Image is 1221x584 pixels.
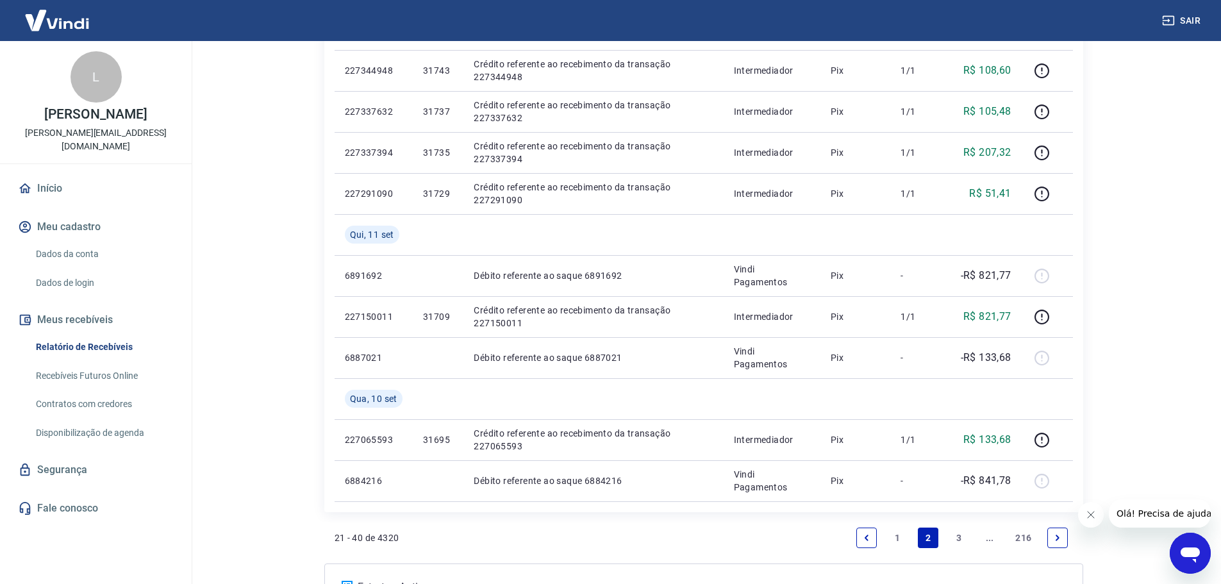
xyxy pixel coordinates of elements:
[15,494,176,522] a: Fale conosco
[901,187,938,200] p: 1/1
[345,433,403,446] p: 227065593
[44,108,147,121] p: [PERSON_NAME]
[949,528,969,548] a: Page 3
[423,146,453,159] p: 31735
[474,351,713,364] p: Débito referente ao saque 6887021
[1078,502,1104,528] iframe: Fechar mensagem
[901,64,938,77] p: 1/1
[10,126,181,153] p: [PERSON_NAME][EMAIL_ADDRESS][DOMAIN_NAME]
[31,391,176,417] a: Contratos com credores
[423,64,453,77] p: 31743
[734,433,810,446] p: Intermediador
[423,105,453,118] p: 31737
[901,474,938,487] p: -
[901,269,938,282] p: -
[963,145,1011,160] p: R$ 207,32
[831,187,881,200] p: Pix
[831,64,881,77] p: Pix
[15,174,176,203] a: Início
[345,146,403,159] p: 227337394
[31,363,176,389] a: Recebíveis Futuros Online
[851,522,1072,553] ul: Pagination
[901,433,938,446] p: 1/1
[423,310,453,323] p: 31709
[474,181,713,206] p: Crédito referente ao recebimento da transação 227291090
[831,105,881,118] p: Pix
[423,187,453,200] p: 31729
[961,350,1011,365] p: -R$ 133,68
[734,64,810,77] p: Intermediador
[345,310,403,323] p: 227150011
[831,269,881,282] p: Pix
[350,228,394,241] span: Qui, 11 set
[901,310,938,323] p: 1/1
[345,187,403,200] p: 227291090
[1159,9,1206,33] button: Sair
[15,213,176,241] button: Meu cadastro
[15,306,176,334] button: Meus recebíveis
[918,528,938,548] a: Page 2 is your current page
[31,420,176,446] a: Disponibilização de agenda
[31,334,176,360] a: Relatório de Recebíveis
[474,58,713,83] p: Crédito referente ao recebimento da transação 227344948
[831,146,881,159] p: Pix
[1047,528,1068,548] a: Next page
[961,268,1011,283] p: -R$ 821,77
[901,146,938,159] p: 1/1
[901,105,938,118] p: 1/1
[734,146,810,159] p: Intermediador
[31,270,176,296] a: Dados de login
[856,528,877,548] a: Previous page
[474,269,713,282] p: Débito referente ao saque 6891692
[979,528,1000,548] a: Jump forward
[831,433,881,446] p: Pix
[71,51,122,103] div: L
[1170,533,1211,574] iframe: Botão para abrir a janela de mensagens
[831,474,881,487] p: Pix
[887,528,908,548] a: Page 1
[961,473,1011,488] p: -R$ 841,78
[31,241,176,267] a: Dados da conta
[1010,528,1036,548] a: Page 216
[15,1,99,40] img: Vindi
[345,105,403,118] p: 227337632
[734,310,810,323] p: Intermediador
[969,186,1011,201] p: R$ 51,41
[423,433,453,446] p: 31695
[350,392,397,405] span: Qua, 10 set
[734,187,810,200] p: Intermediador
[474,474,713,487] p: Débito referente ao saque 6884216
[474,304,713,330] p: Crédito referente ao recebimento da transação 227150011
[831,351,881,364] p: Pix
[963,432,1011,447] p: R$ 133,68
[474,140,713,165] p: Crédito referente ao recebimento da transação 227337394
[734,105,810,118] p: Intermediador
[963,104,1011,119] p: R$ 105,48
[8,9,108,19] span: Olá! Precisa de ajuda?
[335,531,399,544] p: 21 - 40 de 4320
[345,351,403,364] p: 6887021
[963,309,1011,324] p: R$ 821,77
[734,345,810,371] p: Vindi Pagamentos
[901,351,938,364] p: -
[474,99,713,124] p: Crédito referente ao recebimento da transação 227337632
[345,474,403,487] p: 6884216
[831,310,881,323] p: Pix
[963,63,1011,78] p: R$ 108,60
[1109,499,1211,528] iframe: Mensagem da empresa
[345,64,403,77] p: 227344948
[15,456,176,484] a: Segurança
[734,263,810,288] p: Vindi Pagamentos
[345,269,403,282] p: 6891692
[474,427,713,453] p: Crédito referente ao recebimento da transação 227065593
[734,468,810,494] p: Vindi Pagamentos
